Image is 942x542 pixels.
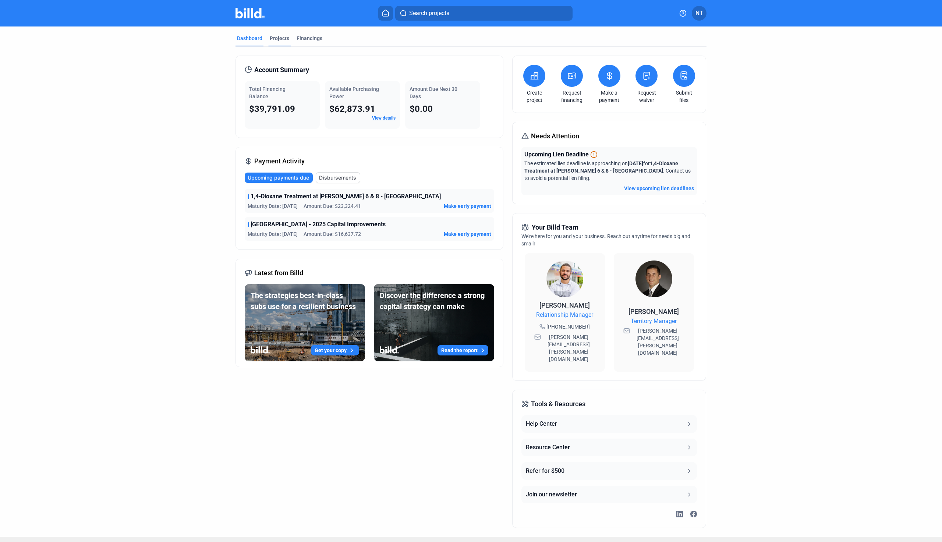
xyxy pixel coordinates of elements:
[248,174,309,181] span: Upcoming payments due
[559,89,585,104] a: Request financing
[521,415,697,433] button: Help Center
[297,35,322,42] div: Financings
[521,486,697,503] button: Join our newsletter
[524,160,691,181] span: The estimated lien deadline is approaching on for . Contact us to avoid a potential lien filing.
[526,467,564,475] div: Refer for $500
[635,261,672,297] img: Territory Manager
[628,160,643,166] span: [DATE]
[249,104,295,114] span: $39,791.09
[248,202,298,210] span: Maturity Date: [DATE]
[249,86,286,99] span: Total Financing Balance
[542,333,595,363] span: [PERSON_NAME][EMAIL_ADDRESS][PERSON_NAME][DOMAIN_NAME]
[235,8,265,18] img: Billd Company Logo
[316,172,360,183] button: Disbursements
[304,202,361,210] span: Amount Due: $23,324.41
[526,443,570,452] div: Resource Center
[671,89,697,104] a: Submit files
[254,268,303,278] span: Latest from Billd
[596,89,622,104] a: Make a payment
[526,490,577,499] div: Join our newsletter
[380,290,488,312] div: Discover the difference a strong capital strategy can make
[319,174,356,181] span: Disbursements
[444,202,491,210] button: Make early payment
[624,185,694,192] button: View upcoming lien deadlines
[539,301,590,309] span: [PERSON_NAME]
[251,220,386,229] span: [GEOGRAPHIC_DATA] - 2025 Capital Improvements
[270,35,289,42] div: Projects
[237,35,262,42] div: Dashboard
[628,308,679,315] span: [PERSON_NAME]
[546,323,590,330] span: [PHONE_NUMBER]
[311,345,359,355] button: Get your copy
[304,230,361,238] span: Amount Due: $16,637.72
[251,290,359,312] div: The strategies best-in-class subs use for a resilient business
[409,9,449,18] span: Search projects
[634,89,659,104] a: Request waiver
[524,150,589,159] span: Upcoming Lien Deadline
[251,192,441,201] span: 1,4-Dioxane Treatment at [PERSON_NAME] 6 & 8 - [GEOGRAPHIC_DATA]
[438,345,488,355] button: Read the report
[410,86,457,99] span: Amount Due Next 30 Days
[532,222,578,233] span: Your Billd Team
[395,6,573,21] button: Search projects
[692,6,706,21] button: NT
[536,311,593,319] span: Relationship Manager
[526,419,557,428] div: Help Center
[521,439,697,456] button: Resource Center
[410,104,433,114] span: $0.00
[521,89,547,104] a: Create project
[631,317,677,326] span: Territory Manager
[521,233,690,247] span: We're here for you and your business. Reach out anytime for needs big and small!
[372,116,396,121] a: View details
[631,327,684,357] span: [PERSON_NAME][EMAIL_ADDRESS][PERSON_NAME][DOMAIN_NAME]
[521,462,697,480] button: Refer for $500
[254,65,309,75] span: Account Summary
[248,230,298,238] span: Maturity Date: [DATE]
[329,104,375,114] span: $62,873.91
[245,173,313,183] button: Upcoming payments due
[254,156,305,166] span: Payment Activity
[329,86,379,99] span: Available Purchasing Power
[695,9,703,18] span: NT
[546,261,583,297] img: Relationship Manager
[444,230,491,238] button: Make early payment
[531,399,585,409] span: Tools & Resources
[531,131,579,141] span: Needs Attention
